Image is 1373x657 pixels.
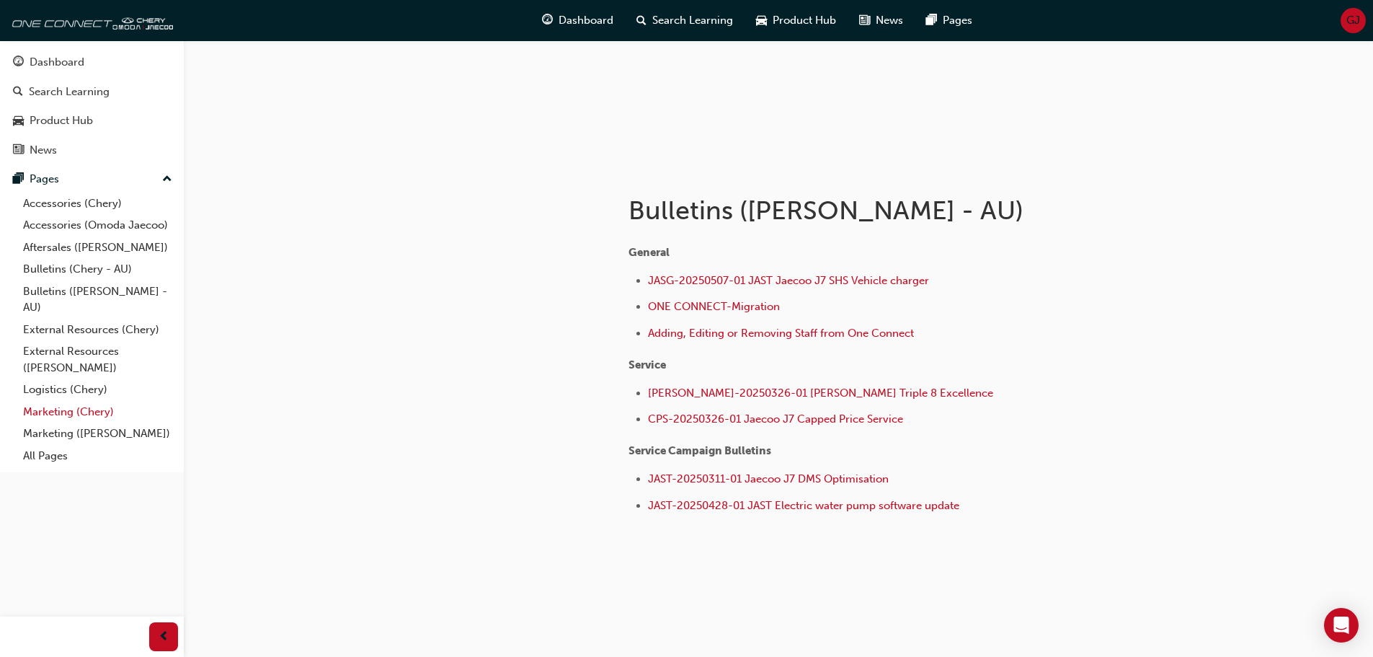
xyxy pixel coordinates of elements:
a: All Pages [17,445,178,467]
a: Dashboard [6,49,178,76]
a: news-iconNews [848,6,915,35]
div: Dashboard [30,54,84,71]
a: Marketing ([PERSON_NAME]) [17,423,178,445]
a: Aftersales ([PERSON_NAME]) [17,237,178,259]
a: Bulletins (Chery - AU) [17,258,178,281]
a: External Resources (Chery) [17,319,178,341]
a: Bulletins ([PERSON_NAME] - AU) [17,281,178,319]
button: Pages [6,166,178,193]
a: JAST-20250428-01 JAST Electric water pump software update [648,499,959,512]
a: search-iconSearch Learning [625,6,745,35]
span: pages-icon [13,173,24,186]
a: Accessories (Omoda Jaecoo) [17,214,178,237]
span: news-icon [13,144,24,157]
a: pages-iconPages [915,6,984,35]
div: Search Learning [29,84,110,100]
span: Product Hub [773,12,836,29]
span: car-icon [13,115,24,128]
button: GJ [1341,8,1366,33]
a: guage-iconDashboard [530,6,625,35]
div: News [30,142,57,159]
a: External Resources ([PERSON_NAME]) [17,340,178,379]
a: car-iconProduct Hub [745,6,848,35]
span: Search Learning [652,12,733,29]
span: prev-icon [159,628,169,646]
span: pages-icon [926,12,937,30]
span: Dashboard [559,12,613,29]
a: JASG-20250507-01 JAST Jaecoo J7 SHS Vehicle charger [648,274,929,287]
span: GJ [1346,12,1360,29]
a: Marketing (Chery) [17,401,178,423]
button: DashboardSearch LearningProduct HubNews [6,46,178,166]
span: up-icon [162,170,172,189]
div: Open Intercom Messenger [1324,608,1359,643]
span: car-icon [756,12,767,30]
a: News [6,137,178,164]
span: search-icon [13,86,23,99]
a: Adding, Editing or Removing Staff from One Connect [648,327,914,340]
a: Accessories (Chery) [17,193,178,215]
span: news-icon [859,12,870,30]
img: oneconnect [7,6,173,35]
div: Pages [30,171,59,188]
span: General [628,246,670,259]
a: CPS-20250326-01 Jaecoo J7 Capped Price Service [648,413,903,425]
span: Service Campaign Bulletins [628,444,771,457]
span: guage-icon [13,56,24,69]
a: JAST-20250311-01 Jaecoo J7 DMS Optimisation [648,472,889,485]
span: News [876,12,903,29]
a: ONE CONNECT-Migration [648,300,780,313]
span: guage-icon [542,12,553,30]
a: Search Learning [6,79,178,105]
h1: Bulletins ([PERSON_NAME] - AU) [628,195,1101,226]
a: Product Hub [6,107,178,134]
span: Pages [943,12,972,29]
span: Service [628,358,666,371]
a: Logistics (Chery) [17,379,178,401]
span: search-icon [636,12,646,30]
a: [PERSON_NAME]-20250326-01 [PERSON_NAME] Triple 8 Excellence [648,387,993,400]
div: Product Hub [30,113,93,129]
